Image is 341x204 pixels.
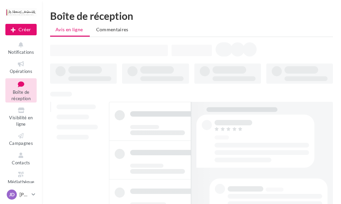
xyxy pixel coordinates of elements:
span: Boîte de réception [11,89,31,101]
div: Nouvelle campagne [5,24,37,35]
a: Médiathèque [5,169,37,186]
a: Visibilité en ligne [5,105,37,128]
span: Contacts [12,160,30,165]
a: Campagnes [5,131,37,147]
span: Commentaires [96,27,128,32]
span: Notifications [8,49,34,55]
button: Notifications [5,40,37,56]
span: Visibilité en ligne [9,115,33,127]
a: Opérations [5,59,37,75]
div: Boîte de réception [50,11,333,21]
a: Boîte de réception [5,78,37,103]
a: JD [PERSON_NAME] [5,188,37,201]
span: Opérations [10,69,32,74]
a: Contacts [5,150,37,167]
p: [PERSON_NAME] [20,191,29,198]
span: JD [9,191,14,198]
span: Campagnes [9,140,33,146]
button: Créer [5,24,37,35]
span: Médiathèque [8,179,35,185]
